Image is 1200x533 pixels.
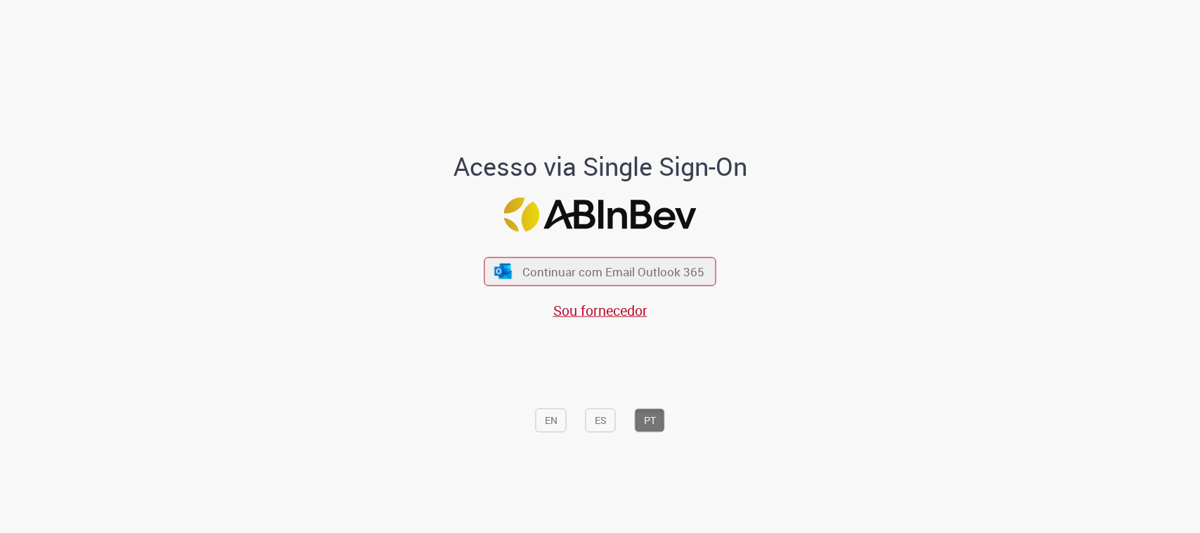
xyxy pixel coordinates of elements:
span: Continuar com Email Outlook 365 [522,264,704,280]
img: ícone Azure/Microsoft 360 [493,264,512,278]
button: ícone Azure/Microsoft 360 Continuar com Email Outlook 365 [484,257,716,286]
a: Sou fornecedor [553,301,647,320]
button: PT [635,409,665,432]
img: Logo ABInBev [504,197,697,231]
button: EN [536,409,567,432]
h1: Acesso via Single Sign-On [405,153,795,181]
button: ES [586,409,616,432]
